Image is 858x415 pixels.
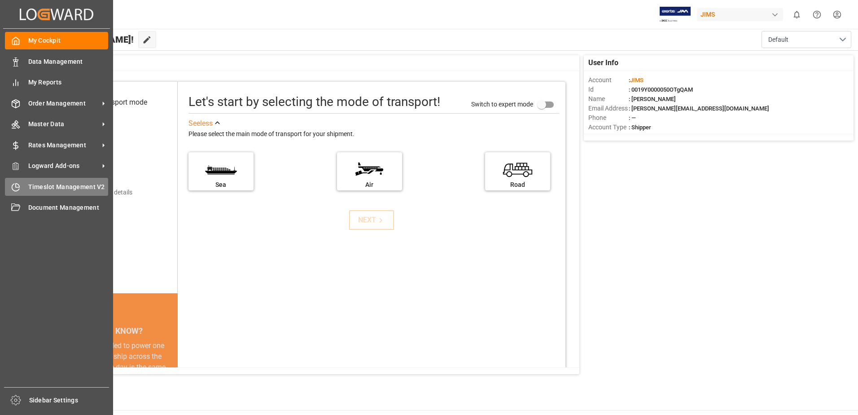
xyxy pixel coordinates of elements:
span: : [629,77,643,84]
span: : — [629,115,636,121]
span: Logward Add-ons [28,161,99,171]
span: Phone [588,113,629,123]
span: Sidebar Settings [29,396,109,405]
span: Data Management [28,57,109,66]
span: : 0019Y0000050OTgQAM [629,86,693,93]
a: Data Management [5,53,108,70]
div: Road [490,180,546,190]
button: Help Center [807,4,827,25]
div: NEXT [358,215,385,225]
a: My Reports [5,74,108,91]
img: Exertis%20JAM%20-%20Email%20Logo.jpg_1722504956.jpg [660,7,691,22]
a: Timeslot Management V2 [5,178,108,195]
span: Name [588,94,629,104]
div: See less [188,118,213,129]
button: NEXT [349,210,394,230]
button: JIMS [697,6,787,23]
span: Rates Management [28,141,99,150]
div: Let's start by selecting the mode of transport! [188,93,440,111]
span: Switch to expert mode [471,100,533,107]
div: Sea [193,180,249,190]
span: Hello [PERSON_NAME]! [37,31,134,48]
span: Order Management [28,99,99,108]
span: User Info [588,57,618,68]
div: Add shipping details [76,188,132,197]
button: show 0 new notifications [787,4,807,25]
span: Account [588,75,629,85]
span: : [PERSON_NAME] [629,96,676,102]
span: Master Data [28,119,99,129]
span: My Cockpit [28,36,109,45]
span: Account Type [588,123,629,132]
div: Please select the main mode of transport for your shipment. [188,129,559,140]
span: : [PERSON_NAME][EMAIL_ADDRESS][DOMAIN_NAME] [629,105,769,112]
span: Email Address [588,104,629,113]
button: open menu [762,31,851,48]
span: Id [588,85,629,94]
div: JIMS [697,8,783,21]
span: JIMS [630,77,643,84]
span: My Reports [28,78,109,87]
a: Document Management [5,199,108,216]
span: Document Management [28,203,109,212]
a: My Cockpit [5,32,108,49]
div: Air [341,180,398,190]
span: Timeslot Management V2 [28,182,109,192]
span: : Shipper [629,124,651,131]
span: Default [768,35,788,44]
